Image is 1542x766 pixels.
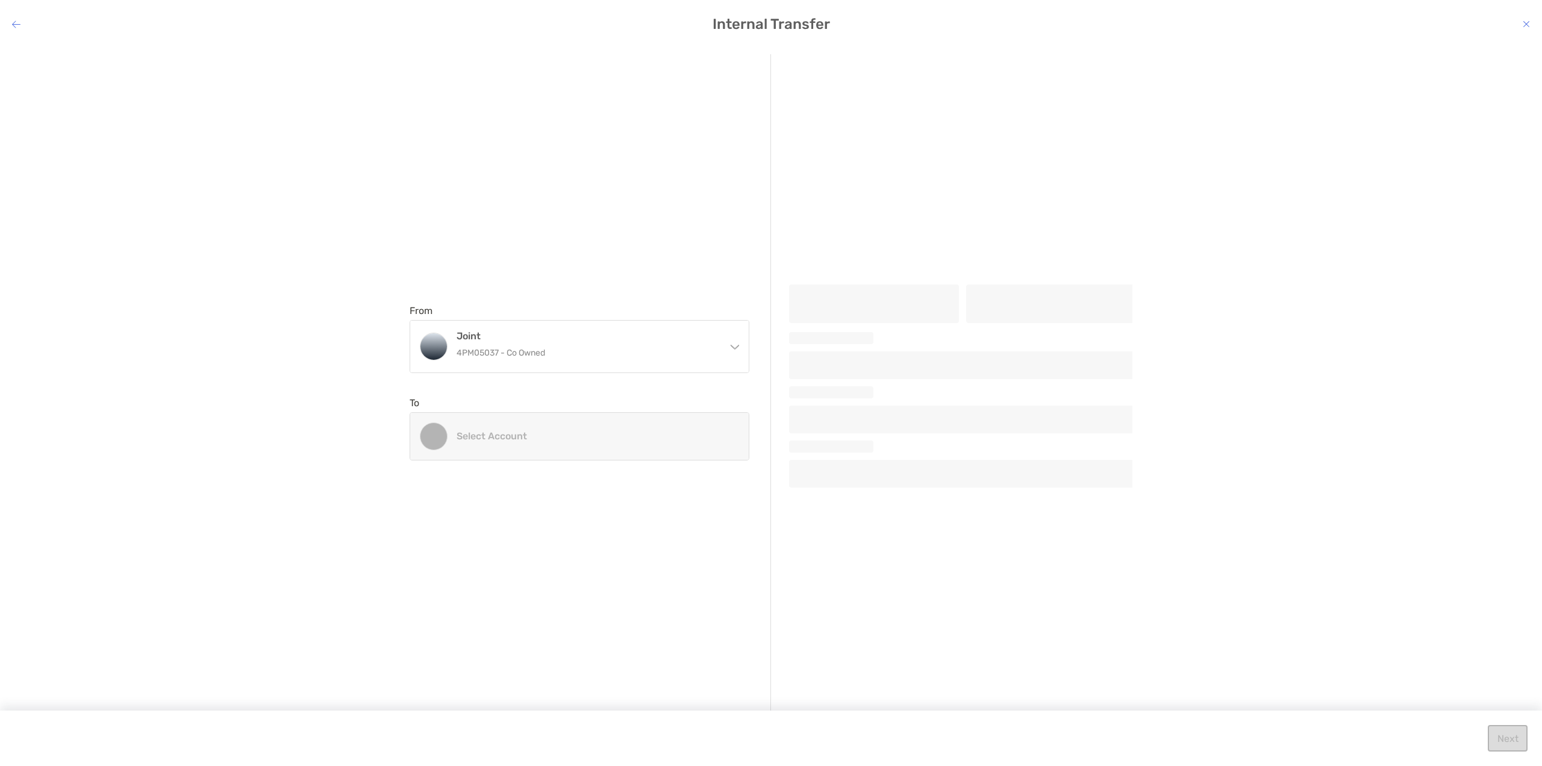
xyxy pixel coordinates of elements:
[457,330,717,342] h4: Joint
[410,305,432,316] label: From
[457,345,717,360] p: 4PM05037 - Co Owned
[410,397,419,409] label: To
[457,430,717,442] h4: Select account
[420,333,447,360] img: Joint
